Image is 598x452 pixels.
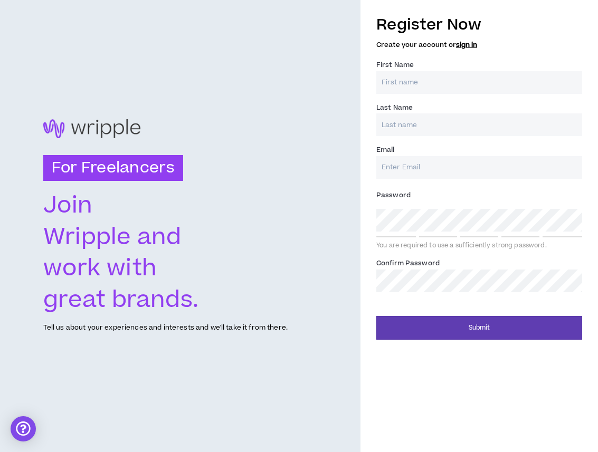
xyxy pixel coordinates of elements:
h5: Create your account or [376,41,582,49]
input: Enter Email [376,156,582,179]
text: Join [43,190,93,223]
a: sign in [456,40,477,50]
input: First name [376,71,582,94]
div: You are required to use a sufficiently strong password. [376,242,582,250]
label: First Name [376,56,414,73]
button: Submit [376,316,582,340]
input: Last name [376,113,582,136]
span: Password [376,190,411,200]
p: Tell us about your experiences and interests and we'll take it from there. [43,323,288,333]
text: Wripple and [43,221,183,254]
h3: Register Now [376,14,582,36]
div: Open Intercom Messenger [11,416,36,441]
h3: For Freelancers [43,155,183,181]
text: great brands. [43,284,200,316]
text: work with [43,253,157,285]
label: Last Name [376,99,413,116]
label: Confirm Password [376,255,440,272]
label: Email [376,141,395,158]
